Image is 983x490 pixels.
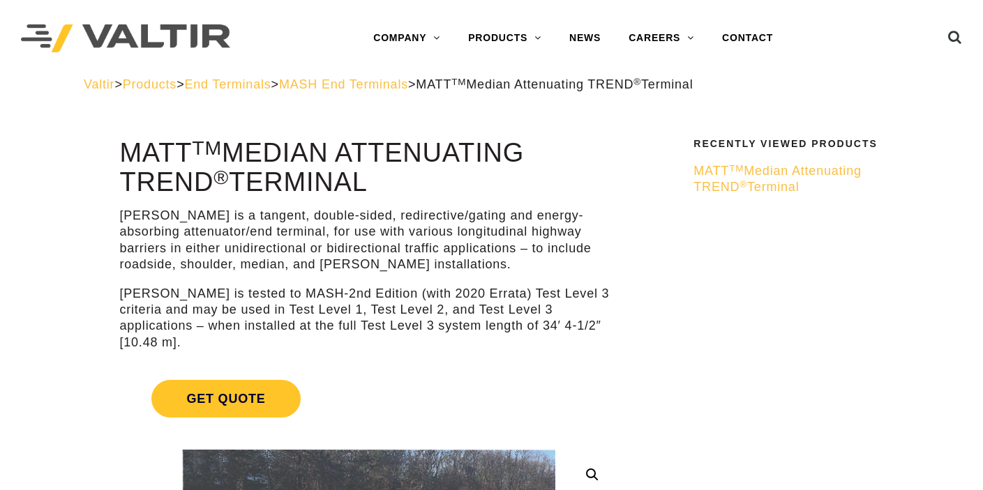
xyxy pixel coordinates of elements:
[416,77,693,91] span: MATT Median Attenuating TREND Terminal
[151,380,300,418] span: Get Quote
[708,24,787,52] a: CONTACT
[693,163,890,196] a: MATTTMMedian Attenuating TREND®Terminal
[123,77,177,91] a: Products
[119,208,617,273] p: [PERSON_NAME] is a tangent, double-sided, redirective/gating and energy-absorbing attenuator/end ...
[359,24,454,52] a: COMPANY
[693,164,861,194] span: MATT Median Attenuating TREND Terminal
[119,286,617,351] p: [PERSON_NAME] is tested to MASH-2nd Edition (with 2020 Errata) Test Level 3 criteria and may be u...
[119,139,617,197] h1: MATT Median Attenuating TREND Terminal
[184,77,271,91] a: End Terminals
[633,77,641,87] sup: ®
[279,77,408,91] a: MASH End Terminals
[213,166,229,188] sup: ®
[192,137,222,159] sup: TM
[21,24,230,53] img: Valtir
[693,139,890,149] h2: Recently Viewed Products
[740,179,747,190] sup: ®
[615,24,708,52] a: CAREERS
[451,77,466,87] sup: TM
[729,163,744,174] sup: TM
[84,77,899,93] div: > > > >
[119,363,617,434] a: Get Quote
[454,24,555,52] a: PRODUCTS
[84,77,114,91] a: Valtir
[555,24,615,52] a: NEWS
